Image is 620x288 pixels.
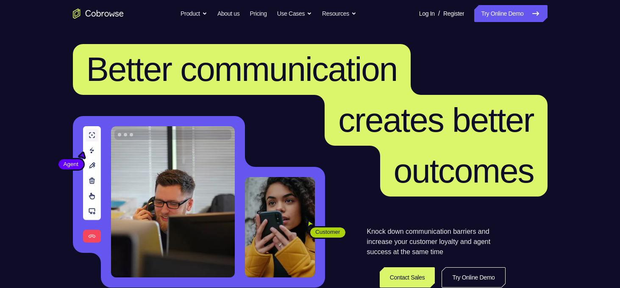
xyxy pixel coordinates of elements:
[443,5,464,22] a: Register
[442,267,505,288] a: Try Online Demo
[277,5,312,22] button: Use Cases
[367,227,506,257] p: Knock down communication barriers and increase your customer loyalty and agent success at the sam...
[73,8,124,19] a: Go to the home page
[394,152,534,190] span: outcomes
[111,126,235,277] img: A customer support agent talking on the phone
[245,177,315,277] img: A customer holding their phone
[419,5,435,22] a: Log In
[181,5,207,22] button: Product
[217,5,239,22] a: About us
[250,5,267,22] a: Pricing
[474,5,547,22] a: Try Online Demo
[86,50,398,88] span: Better communication
[322,5,356,22] button: Resources
[438,8,440,19] span: /
[380,267,435,288] a: Contact Sales
[338,101,534,139] span: creates better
